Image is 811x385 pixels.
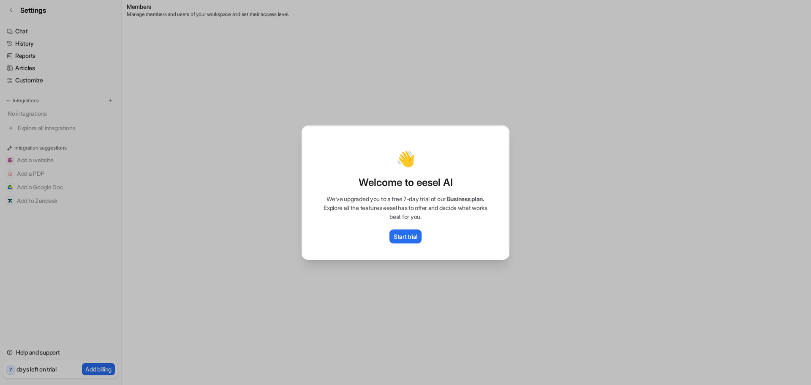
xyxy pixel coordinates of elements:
[311,194,500,203] p: We’ve upgraded you to a free 7-day trial of our
[447,195,484,202] span: Business plan.
[389,229,422,243] button: Start trial
[394,232,417,241] p: Start trial
[396,150,415,167] p: 👋
[311,203,500,221] p: Explore all the features eesel has to offer and decide what works best for you.
[311,176,500,189] p: Welcome to eesel AI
